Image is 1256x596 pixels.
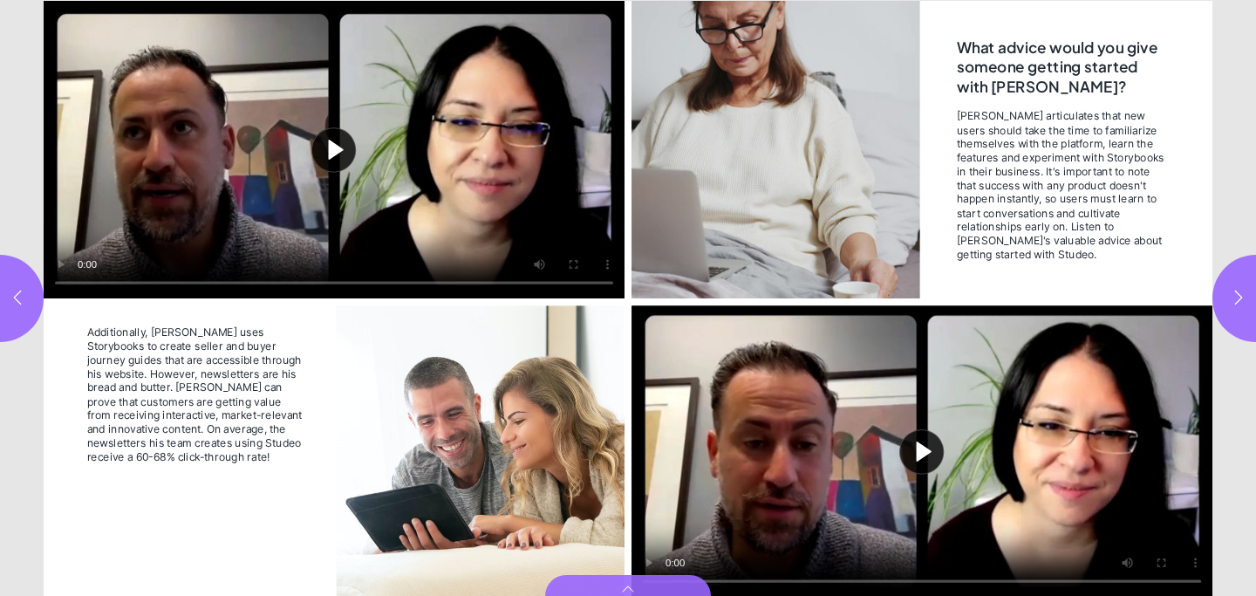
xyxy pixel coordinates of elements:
span: [PERSON_NAME] articulates that new users should take the time to familiarize themselves with the ... [957,109,1166,261]
span: Additionally, [PERSON_NAME] uses Storybooks to create seller and buyer journey guides that are ac... [87,325,304,462]
h2: What advice would you give someone getting started with [PERSON_NAME]? [957,38,1170,98]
